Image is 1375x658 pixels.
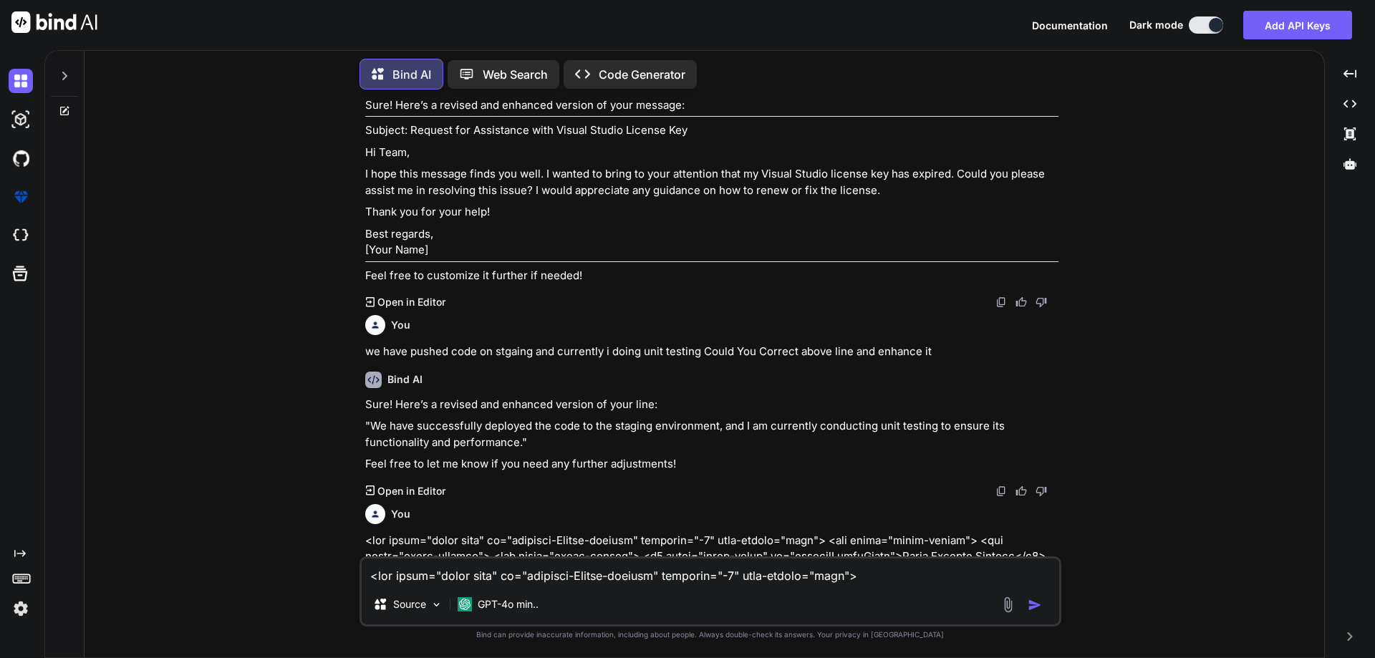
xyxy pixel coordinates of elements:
h6: You [391,507,410,521]
p: Sure! Here’s a revised and enhanced version of your message: [365,97,1058,114]
img: attachment [1000,596,1016,613]
p: Open in Editor [377,295,445,309]
p: GPT-4o min.. [478,597,539,611]
img: Pick Models [430,599,443,611]
p: Sure! Here’s a revised and enhanced version of your line: [365,397,1058,413]
img: copy [995,485,1007,497]
img: premium [9,185,33,209]
p: Open in Editor [377,484,445,498]
p: Bind AI [392,66,431,83]
button: Documentation [1032,18,1108,33]
img: icon [1028,598,1042,612]
p: Source [393,597,426,611]
span: Dark mode [1129,18,1183,32]
img: GPT-4o mini [458,597,472,611]
img: like [1015,296,1027,308]
img: darkChat [9,69,33,93]
p: "We have successfully deployed the code to the staging environment, and I am currently conducting... [365,418,1058,450]
img: dislike [1036,485,1047,497]
h6: Bind AI [387,372,423,387]
img: darkAi-studio [9,107,33,132]
img: copy [995,296,1007,308]
h6: You [391,318,410,332]
img: Bind AI [11,11,97,33]
p: we have pushed code on stgaing and currently i doing unit testing Could You Correct above line an... [365,344,1058,360]
p: Web Search [483,66,548,83]
button: Add API Keys [1243,11,1352,39]
img: dislike [1036,296,1047,308]
p: Subject: Request for Assistance with Visual Studio License Key [365,122,1058,139]
p: Feel free to let me know if you need any further adjustments! [365,456,1058,473]
img: githubDark [9,146,33,170]
img: settings [9,596,33,621]
img: cloudideIcon [9,223,33,248]
p: Thank you for your help! [365,204,1058,221]
p: Bind can provide inaccurate information, including about people. Always double-check its answers.... [360,629,1061,640]
p: Feel free to customize it further if needed! [365,268,1058,284]
img: like [1015,485,1027,497]
p: I hope this message finds you well. I wanted to bring to your attention that my Visual Studio lic... [365,166,1058,198]
p: Code Generator [599,66,685,83]
p: Hi Team, [365,145,1058,161]
p: Best regards, [Your Name] [365,226,1058,258]
span: Documentation [1032,19,1108,32]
